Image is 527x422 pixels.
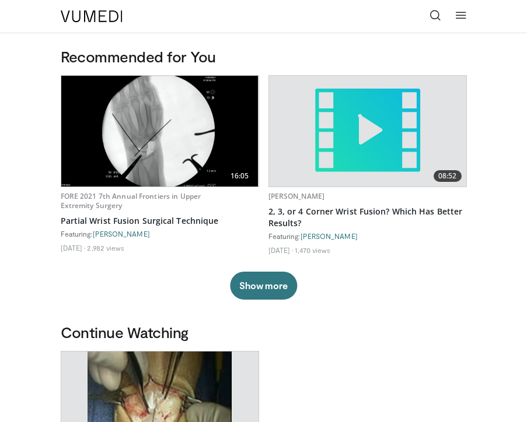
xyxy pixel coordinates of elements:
a: [PERSON_NAME] [301,232,358,240]
div: Featuring: [61,229,259,238]
a: 2, 3, or 4 Corner Wrist Fusion? Which Has Better Results? [268,206,467,229]
li: [DATE] [61,243,86,252]
img: video.svg [312,76,423,187]
a: FORE 2021 7th Annual Frontiers in Upper Extremity Surgery [61,191,201,210]
li: [DATE] [268,245,294,255]
img: VuMedi Logo [61,10,123,22]
div: Featuring: [268,231,467,241]
a: [PERSON_NAME] [268,191,325,201]
a: [PERSON_NAME] [93,230,150,238]
span: 16:05 [226,170,254,182]
button: Show more [230,272,297,300]
li: 2,982 views [87,243,124,252]
a: Partial Wrist Fusion Surgical Technique [61,215,259,227]
h3: Recommended for You [61,47,467,66]
a: 08:52 [269,76,466,187]
h3: Continue Watching [61,323,467,342]
span: 08:52 [434,170,462,182]
a: 16:05 [61,76,259,187]
img: dd9951f4-7ce5-4e13-8c48-9f88204c2e03.620x360_q85_upscale.jpg [61,76,259,187]
li: 1,470 views [295,245,330,255]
